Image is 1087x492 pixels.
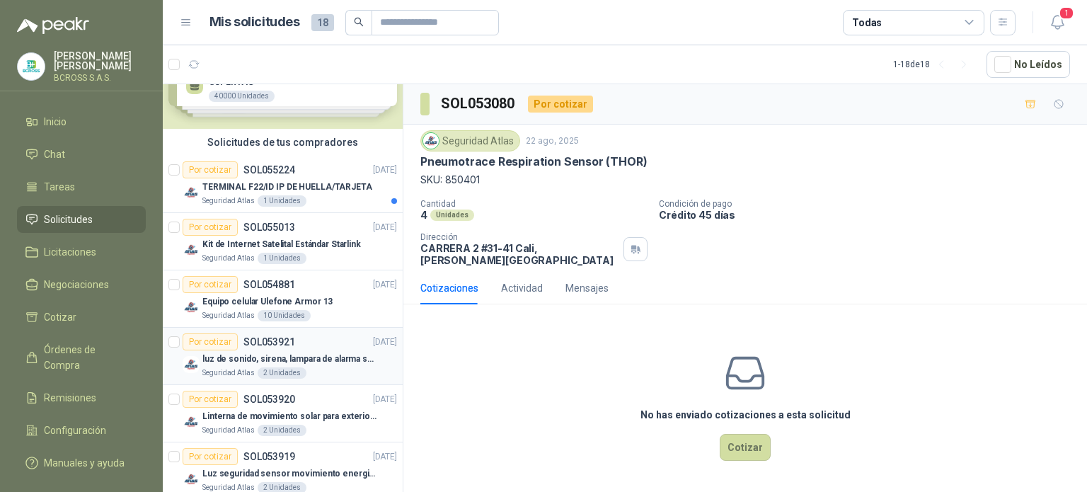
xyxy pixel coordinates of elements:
p: CARRERA 2 #31-41 Cali , [PERSON_NAME][GEOGRAPHIC_DATA] [420,242,618,266]
div: Por cotizar [183,219,238,236]
p: Seguridad Atlas [202,195,255,207]
p: [DATE] [373,278,397,292]
span: Tareas [44,179,75,195]
img: Company Logo [18,53,45,80]
p: SOL053919 [243,452,295,462]
p: SOL053920 [243,394,295,404]
div: Por cotizar [183,333,238,350]
div: Seguridad Atlas [420,130,520,151]
p: Seguridad Atlas [202,310,255,321]
span: Órdenes de Compra [44,342,132,373]
img: Company Logo [423,133,439,149]
img: Company Logo [183,241,200,258]
div: Todas [852,15,882,30]
span: Negociaciones [44,277,109,292]
span: Manuales y ayuda [44,455,125,471]
a: Por cotizarSOL055224[DATE] Company LogoTERMINAL F22/ID IP DE HUELLA/TARJETASeguridad Atlas1 Unidades [163,156,403,213]
a: Cotizar [17,304,146,331]
div: 10 Unidades [258,310,311,321]
p: SOL055224 [243,165,295,175]
p: Equipo celular Ulefone Armor 13 [202,295,333,309]
span: Remisiones [44,390,96,406]
div: Actividad [501,280,543,296]
p: [DATE] [373,450,397,464]
p: SOL054881 [243,280,295,290]
p: Pneumotrace Respiration Sensor (THOR) [420,154,647,169]
h3: SOL053080 [441,93,517,115]
span: 18 [311,14,334,31]
p: [PERSON_NAME] [PERSON_NAME] [54,51,146,71]
span: 1 [1059,6,1074,20]
p: 22 ago, 2025 [526,135,579,148]
p: BCROSS S.A.S. [54,74,146,82]
p: luz de sonido, sirena, lampara de alarma solar [202,353,379,366]
button: Cotizar [720,434,771,461]
p: [DATE] [373,336,397,349]
a: Solicitudes [17,206,146,233]
div: 2 Unidades [258,367,306,379]
div: Cotizaciones [420,280,478,296]
a: Configuración [17,417,146,444]
p: Seguridad Atlas [202,425,255,436]
p: SOL055013 [243,222,295,232]
img: Company Logo [183,184,200,201]
span: search [354,17,364,27]
div: Por cotizar [528,96,593,113]
p: Kit de Internet Satelital Estándar Starlink [202,238,361,251]
div: Por cotizar [183,448,238,465]
a: Por cotizarSOL054881[DATE] Company LogoEquipo celular Ulefone Armor 13Seguridad Atlas10 Unidades [163,270,403,328]
div: 2 Unidades [258,425,306,436]
span: Inicio [44,114,67,130]
div: 1 Unidades [258,253,306,264]
button: No Leídos [987,51,1070,78]
h3: No has enviado cotizaciones a esta solicitud [640,407,851,423]
p: Linterna de movimiento solar para exteriores con 77 leds [202,410,379,423]
p: Seguridad Atlas [202,367,255,379]
a: Por cotizarSOL053920[DATE] Company LogoLinterna de movimiento solar para exteriores con 77 ledsSe... [163,385,403,442]
img: Company Logo [183,356,200,373]
a: Por cotizarSOL055013[DATE] Company LogoKit de Internet Satelital Estándar StarlinkSeguridad Atlas... [163,213,403,270]
a: Chat [17,141,146,168]
a: Licitaciones [17,239,146,265]
img: Company Logo [183,413,200,430]
div: Mensajes [565,280,609,296]
img: Company Logo [183,471,200,488]
a: Negociaciones [17,271,146,298]
div: 1 - 18 de 18 [893,53,975,76]
span: Cotizar [44,309,76,325]
p: SKU: 850401 [420,172,1070,188]
span: Solicitudes [44,212,93,227]
span: Chat [44,147,65,162]
span: Configuración [44,423,106,438]
p: Condición de pago [659,199,1081,209]
p: [DATE] [373,164,397,177]
p: SOL053921 [243,337,295,347]
a: Por cotizarSOL053921[DATE] Company Logoluz de sonido, sirena, lampara de alarma solarSeguridad At... [163,328,403,385]
div: Por cotizar [183,276,238,293]
div: Por cotizar [183,161,238,178]
span: Licitaciones [44,244,96,260]
img: Company Logo [183,299,200,316]
div: Unidades [430,210,474,221]
p: [DATE] [373,221,397,234]
p: 4 [420,209,427,221]
p: Seguridad Atlas [202,253,255,264]
a: Órdenes de Compra [17,336,146,379]
div: Solicitudes de tus compradores [163,129,403,156]
a: Inicio [17,108,146,135]
p: Cantidad [420,199,648,209]
p: [DATE] [373,393,397,406]
a: Tareas [17,173,146,200]
img: Logo peakr [17,17,89,34]
p: Crédito 45 días [659,209,1081,221]
p: TERMINAL F22/ID IP DE HUELLA/TARJETA [202,181,372,194]
p: Luz seguridad sensor movimiento energia solar [202,467,379,481]
a: Remisiones [17,384,146,411]
button: 1 [1045,10,1070,35]
p: Dirección [420,232,618,242]
a: Manuales y ayuda [17,450,146,476]
h1: Mis solicitudes [209,12,300,33]
div: 1 Unidades [258,195,306,207]
div: Por cotizar [183,391,238,408]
